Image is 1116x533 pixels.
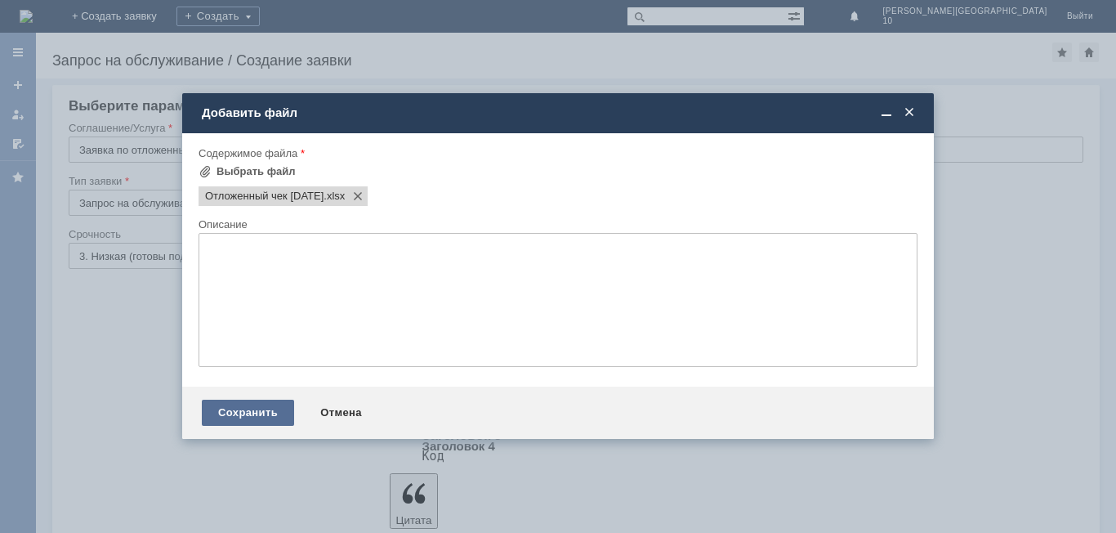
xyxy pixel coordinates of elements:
span: Закрыть [901,105,917,120]
div: Содержимое файла [199,148,914,159]
div: просьба удалить [7,7,239,20]
div: Выбрать файл [217,165,296,178]
div: Описание [199,219,914,230]
div: Добавить файл [202,105,917,120]
span: Свернуть (Ctrl + M) [878,105,895,120]
span: Отложенный чек 15.09.2025 г.xlsx [324,190,345,203]
span: Отложенный чек 15.09.2025 г.xlsx [205,190,324,203]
